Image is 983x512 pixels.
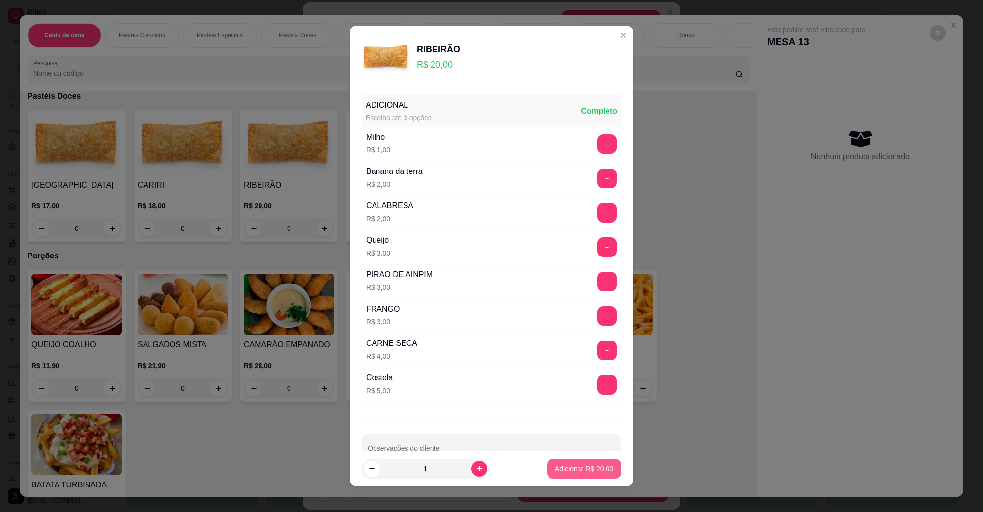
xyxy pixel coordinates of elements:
[366,179,423,189] p: R$ 2,00
[366,351,417,361] p: R$ 4,00
[362,33,411,83] img: product-image
[366,269,433,281] div: PIRAO DE AINPIM
[597,134,617,154] button: add
[597,306,617,326] button: add
[366,145,390,155] p: R$ 1,00
[597,375,617,395] button: add
[366,283,433,292] p: R$ 3,00
[597,341,617,360] button: add
[366,386,393,396] p: R$ 5,00
[366,338,417,349] div: CARNE SECA
[597,169,617,188] button: add
[366,234,390,246] div: Queijo
[417,42,460,56] div: RIBEIRÃO
[366,200,413,212] div: CALABRESA
[471,461,487,477] button: increase-product-quantity
[366,131,390,143] div: Milho
[366,113,432,123] div: Escolha até 3 opções
[366,248,390,258] p: R$ 3,00
[366,303,400,315] div: FRANGO
[366,214,413,224] p: R$ 2,00
[366,166,423,177] div: Banana da terra
[581,105,617,117] div: Completo
[547,459,621,479] button: Adicionar R$ 20,00
[615,28,631,43] button: Close
[597,203,617,223] button: add
[417,58,460,72] p: R$ 20,00
[368,447,615,457] input: Observações do cliente
[366,372,393,384] div: Costela
[597,237,617,257] button: add
[555,464,613,474] p: Adicionar R$ 20,00
[366,317,400,327] p: R$ 3,00
[366,99,432,111] div: ADICIONAL
[597,272,617,291] button: add
[364,461,379,477] button: decrease-product-quantity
